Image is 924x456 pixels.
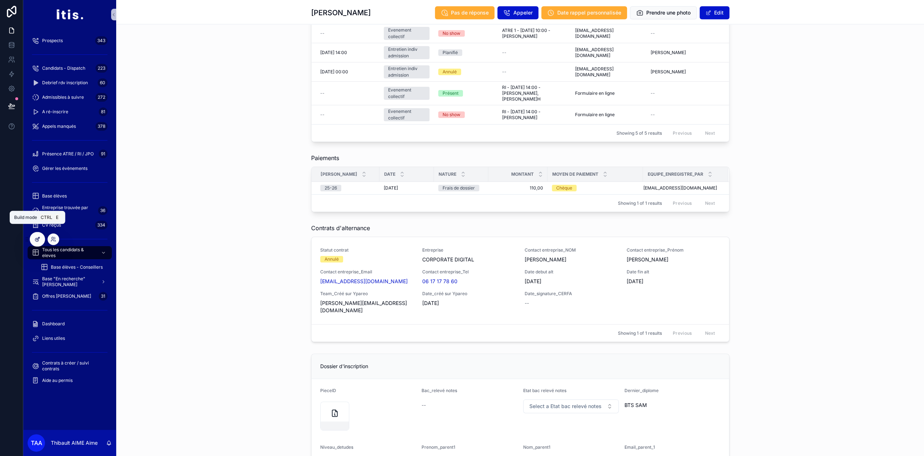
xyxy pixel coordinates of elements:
div: No show [443,30,460,37]
a: Chèque [552,185,639,191]
span: Candidats - Dispatch [42,65,85,71]
div: 334 [95,221,107,229]
div: Evenement collectif [388,27,425,40]
a: [DATE] [384,185,430,191]
div: Entretien indiv admission [388,46,425,59]
a: Admissibles à suivre272 [28,91,112,104]
a: CV reçus334 [28,219,112,232]
a: Formulaire en ligne [575,90,646,96]
span: Base élèves - Conseillers [51,264,103,270]
a: -- [502,50,566,56]
a: 06 17 17 78 60 [422,278,457,285]
a: Evenement collectif [384,87,430,100]
a: [EMAIL_ADDRESS][DOMAIN_NAME] [575,28,646,39]
span: Etat bac relevé notes [523,388,566,393]
span: Date [384,171,395,177]
a: 25-26 [320,185,375,191]
a: Présent [438,90,493,97]
button: Appeler [497,6,538,19]
span: -- [422,402,426,409]
a: 110,00 [493,185,543,191]
a: Candidats - Dispatch223 [28,62,112,75]
a: Tous les candidats & eleves [28,246,112,259]
span: Date debut alt [525,269,618,275]
span: Offres [PERSON_NAME] [42,293,91,299]
a: Entreprise trouvée par élève36 [28,204,112,217]
div: No show [443,111,460,118]
span: Select a Etat bac relevé notes [529,403,602,410]
div: 91 [99,150,107,158]
a: [EMAIL_ADDRESS][DOMAIN_NAME] [575,47,646,58]
button: Prendre une photo [630,6,697,19]
span: -- [320,90,325,96]
div: 223 [95,64,107,73]
span: Build mode [14,215,37,220]
a: Base élèves - Conseillers [36,261,112,274]
button: Pas de réponse [435,6,494,19]
div: 25-26 [325,185,337,191]
div: 36 [98,206,107,215]
span: Contact entreprise_Prénom [627,247,720,253]
a: -- [502,69,566,75]
span: [DATE] [384,185,398,191]
a: RI - [DATE] 14:00 - [PERSON_NAME] [502,109,566,121]
div: 81 [99,107,107,116]
span: [PERSON_NAME] [651,50,686,56]
a: Formulaire en ligne [575,112,646,118]
a: Gérer les évènements [28,162,112,175]
span: Date rappel personnalisée [557,9,621,16]
a: Base élèves [28,190,112,203]
div: 31 [99,292,107,301]
span: [DATE] [422,300,516,307]
span: Date fin alt [627,269,720,275]
span: [DATE] [627,278,720,285]
a: Liens utiles [28,332,112,345]
span: Contact entreprise_Email [320,269,414,275]
span: Liens utiles [42,335,65,341]
a: Base "En recherche" [PERSON_NAME] [28,275,112,288]
a: ATRE 1 - [DATE] 10:00 - [PERSON_NAME] [502,28,566,39]
span: [PERSON_NAME] [525,256,618,263]
span: Dashboard [42,321,65,327]
span: Présence ATRE / RI / JPO [42,151,94,157]
a: Entretien indiv admission [384,46,430,59]
span: [PERSON_NAME][EMAIL_ADDRESS][DOMAIN_NAME] [320,300,414,314]
span: PieceID [320,388,336,393]
a: Annulé [438,69,493,75]
p: Thibault AIME Aime [51,439,98,447]
span: [PERSON_NAME] [321,171,357,177]
h1: [PERSON_NAME] [311,8,371,18]
span: CV reçus [42,222,61,228]
a: [DATE] 00:00 [320,69,375,75]
a: [EMAIL_ADDRESS][DOMAIN_NAME] [575,66,646,78]
span: Bac_relevé notes [422,388,457,393]
img: App logo [56,9,83,20]
a: Statut contratAnnuléEntrepriseCORPORATE DIGITALContact entreprise_NOM[PERSON_NAME]Contact entrepr... [312,237,729,324]
span: Admissibles à suivre [42,94,84,100]
a: Evenement collectif [384,27,430,40]
a: Planifié [438,49,493,56]
span: Nom_parent1 [523,444,550,450]
span: Entreprise trouvée par élève [42,205,95,216]
a: Contrats à créer / suivi contrats [28,359,112,372]
span: Dossier d'inscription [320,363,368,369]
span: Showing 1 of 1 results [618,200,662,206]
span: BTS SAM [624,402,720,409]
span: Base élèves [42,193,67,199]
span: Contact entreprise_NOM [525,247,618,253]
div: 272 [95,93,107,102]
span: Contact entreprise_Tel [422,269,516,275]
a: -- [320,30,375,36]
div: Présent [443,90,459,97]
div: 60 [98,78,107,87]
span: Paiements [311,154,339,162]
div: Annulé [443,69,457,75]
span: Prospects [42,38,63,44]
span: TAA [31,439,42,447]
a: Prospects343 [28,34,112,47]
